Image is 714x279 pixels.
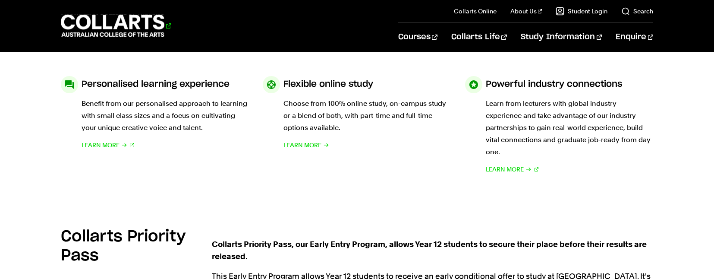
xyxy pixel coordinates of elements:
[454,7,497,16] a: Collarts Online
[486,98,654,158] p: Learn from lecturers with global industry experience and take advantage of our industry partnersh...
[82,76,230,92] h3: Personalised learning experience
[556,7,607,16] a: Student Login
[82,98,249,134] p: Benefit from our personalised approach to learning with small class sizes and a focus on cultivat...
[283,76,373,92] h3: Flexible online study
[82,139,120,151] span: Learn More
[212,240,647,261] strong: Collarts Priority Pass, our Early Entry Program, allows Year 12 students to secure their place be...
[61,13,171,38] div: Go to homepage
[283,139,329,151] a: Learn More
[616,23,653,51] a: Enquire
[451,23,507,51] a: Collarts Life
[521,23,602,51] a: Study Information
[283,98,451,134] p: Choose from 100% online study, on-campus study or a blend of both, with part-time and full-time o...
[486,76,622,92] h3: Powerful industry connections
[398,23,437,51] a: Courses
[621,7,653,16] a: Search
[486,163,539,175] a: Learn More
[510,7,542,16] a: About Us
[283,139,321,151] span: Learn More
[61,227,212,265] h2: Collarts Priority Pass
[82,139,135,151] a: Learn More
[486,163,524,175] span: Learn More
